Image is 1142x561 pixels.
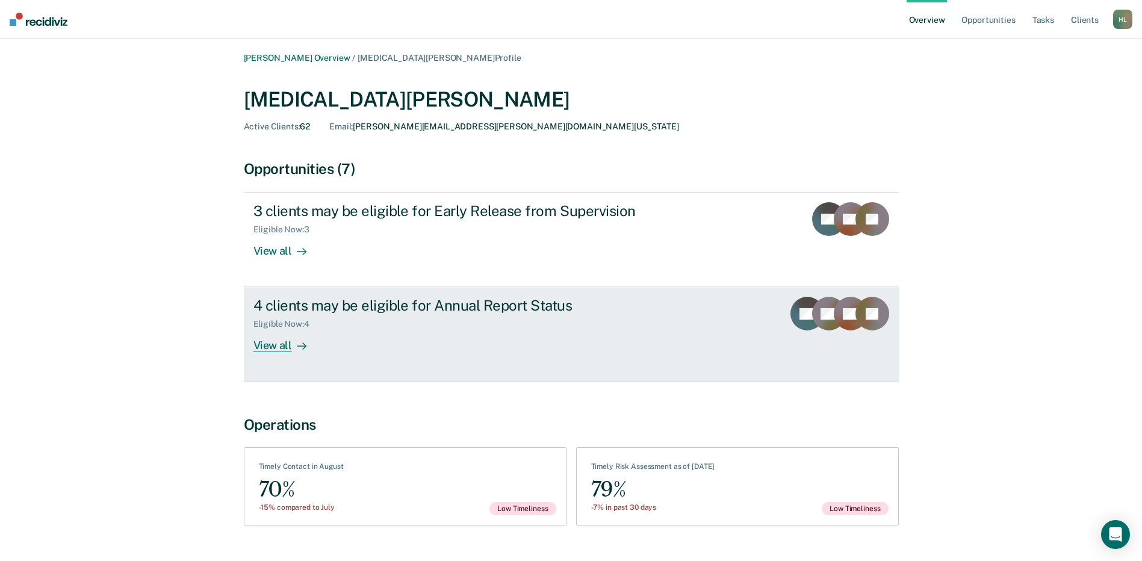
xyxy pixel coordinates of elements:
[244,122,311,132] div: 62
[253,202,676,220] div: 3 clients may be eligible for Early Release from Supervision
[244,122,300,131] span: Active Clients :
[591,462,715,476] div: Timely Risk Assessment as of [DATE]
[259,462,344,476] div: Timely Contact in August
[822,502,888,515] span: Low Timeliness
[591,476,715,503] div: 79%
[244,416,899,433] div: Operations
[350,53,358,63] span: /
[253,297,676,314] div: 4 clients may be eligible for Annual Report Status
[244,87,899,112] div: [MEDICAL_DATA][PERSON_NAME]
[253,235,321,258] div: View all
[244,192,899,287] a: 3 clients may be eligible for Early Release from SupervisionEligible Now:3View all
[253,319,319,329] div: Eligible Now : 4
[253,225,319,235] div: Eligible Now : 3
[489,502,556,515] span: Low Timeliness
[244,287,899,382] a: 4 clients may be eligible for Annual Report StatusEligible Now:4View all
[253,329,321,353] div: View all
[244,53,350,63] a: [PERSON_NAME] Overview
[1101,520,1130,549] div: Open Intercom Messenger
[1113,10,1132,29] div: H L
[358,53,521,63] span: [MEDICAL_DATA][PERSON_NAME] Profile
[329,122,678,132] div: [PERSON_NAME][EMAIL_ADDRESS][PERSON_NAME][DOMAIN_NAME][US_STATE]
[329,122,353,131] span: Email :
[1113,10,1132,29] button: HL
[10,13,67,26] img: Recidiviz
[259,503,344,512] div: -15% compared to July
[259,476,344,503] div: 70%
[244,160,899,178] div: Opportunities (7)
[591,503,715,512] div: -7% in past 30 days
